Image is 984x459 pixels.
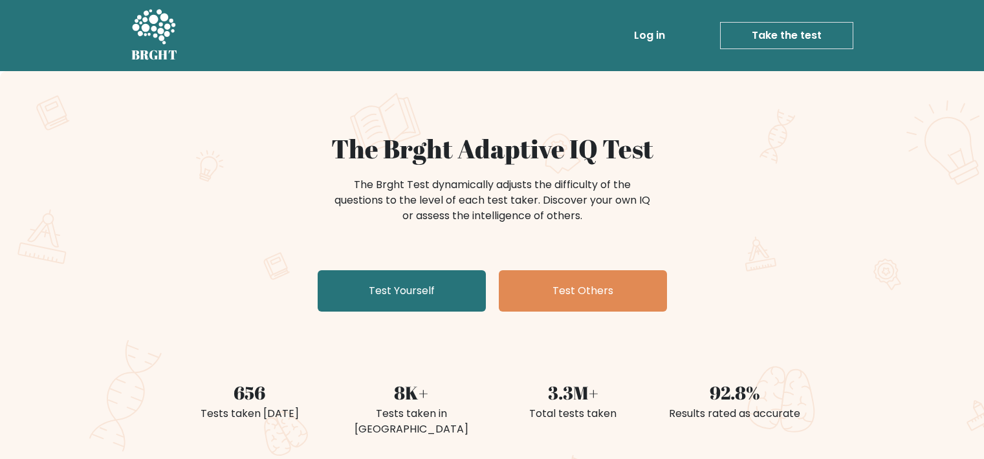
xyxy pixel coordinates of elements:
[177,133,808,164] h1: The Brght Adaptive IQ Test
[131,5,178,66] a: BRGHT
[500,379,646,406] div: 3.3M+
[500,406,646,422] div: Total tests taken
[499,270,667,312] a: Test Others
[177,379,323,406] div: 656
[720,22,853,49] a: Take the test
[629,23,670,48] a: Log in
[338,406,485,437] div: Tests taken in [GEOGRAPHIC_DATA]
[318,270,486,312] a: Test Yourself
[331,177,654,224] div: The Brght Test dynamically adjusts the difficulty of the questions to the level of each test take...
[131,47,178,63] h5: BRGHT
[662,379,808,406] div: 92.8%
[338,379,485,406] div: 8K+
[662,406,808,422] div: Results rated as accurate
[177,406,323,422] div: Tests taken [DATE]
